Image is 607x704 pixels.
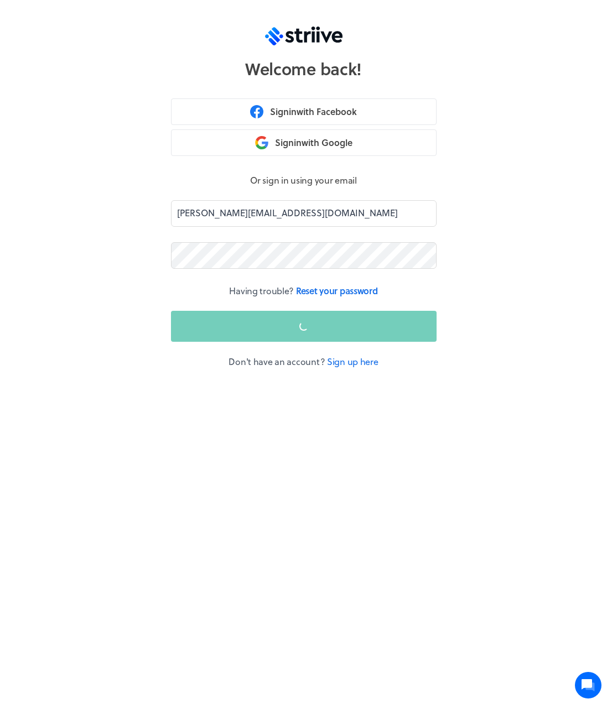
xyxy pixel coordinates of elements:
[171,200,437,227] input: Enter your email to continue...
[17,54,205,71] h1: Hi
[17,129,204,151] button: New conversation
[71,135,133,144] span: New conversation
[171,174,437,187] p: Or sign in using your email
[296,284,378,297] a: Reset your password
[575,672,601,698] iframe: gist-messenger-bubble-iframe
[171,355,437,368] p: Don't have an account?
[327,355,378,368] a: Sign up here
[15,172,206,185] p: Find an answer quickly
[171,129,437,156] button: Signinwith Google
[171,284,437,298] p: Having trouble?
[32,190,198,212] input: Search articles
[245,59,362,79] h1: Welcome back!
[171,98,437,125] button: Signinwith Facebook
[265,27,343,45] img: logo-trans.svg
[17,74,205,109] h2: We're here to help. Ask us anything!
